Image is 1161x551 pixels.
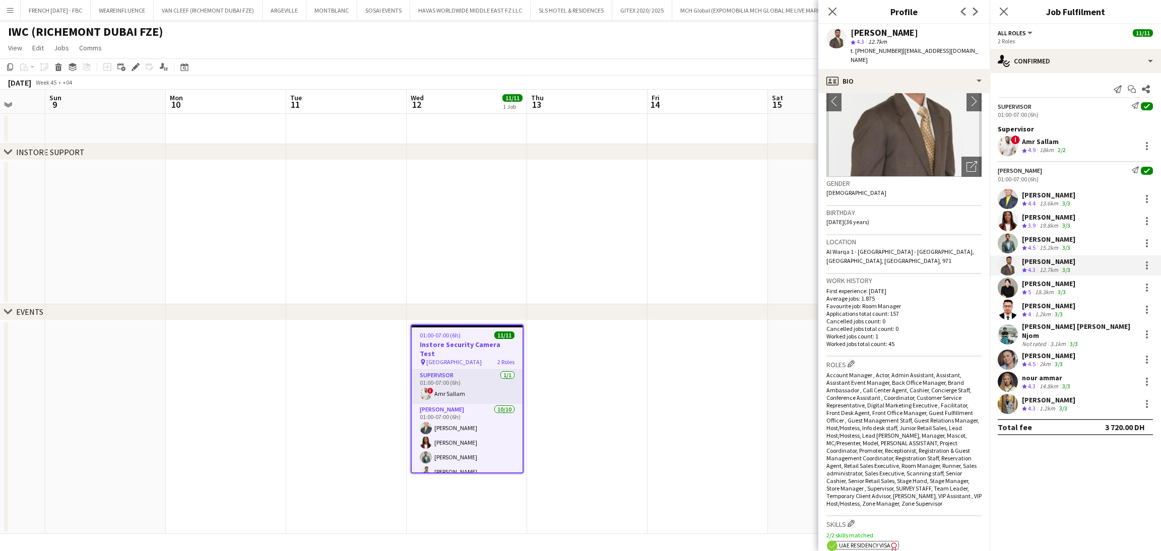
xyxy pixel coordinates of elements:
[33,79,58,86] span: Week 45
[426,358,482,366] span: [GEOGRAPHIC_DATA]
[1022,340,1048,348] div: Not rated
[531,1,612,20] button: SLS HOTEL & RESIDENCES
[4,41,26,54] a: View
[427,388,433,394] span: !
[998,29,1026,37] span: All roles
[851,28,918,37] div: [PERSON_NAME]
[998,103,1031,110] div: Supervisor
[826,287,982,295] p: First experience: [DATE]
[1062,266,1070,273] app-skills-label: 3/3
[411,324,524,473] app-job-card: 01:00-07:00 (6h)11/11Instore Security Camera Test [GEOGRAPHIC_DATA]2 RolesSupervisor1/101:00-07:0...
[1038,360,1053,369] div: 2km
[1028,244,1036,251] span: 4.5
[263,1,306,20] button: ARGEVILLE
[1038,222,1060,230] div: 19.8km
[91,1,154,20] button: WEAREINFLUENCE
[79,43,102,52] span: Comms
[1028,310,1031,318] span: 4
[857,38,864,45] span: 4.3
[1022,373,1072,382] div: nour ammar
[990,124,1161,133] div: Supervisor
[826,325,982,332] p: Cancelled jobs total count: 0
[1062,244,1070,251] app-skills-label: 3/3
[531,93,544,102] span: Thu
[170,93,183,102] span: Mon
[1022,137,1068,146] div: Amr Sallam
[50,41,73,54] a: Jobs
[1022,190,1075,199] div: [PERSON_NAME]
[826,218,869,226] span: [DATE] (36 years)
[1059,404,1067,412] app-skills-label: 3/3
[866,38,889,45] span: 12.7km
[1022,279,1075,288] div: [PERSON_NAME]
[1038,244,1060,252] div: 15.2km
[16,147,85,157] div: INSTORE SUPPORT
[1022,395,1075,404] div: [PERSON_NAME]
[998,175,1153,183] div: 01:00-07:00 (6h)
[1022,235,1075,244] div: [PERSON_NAME]
[48,99,61,110] span: 9
[851,47,978,63] span: | [EMAIL_ADDRESS][DOMAIN_NAME]
[8,78,31,88] div: [DATE]
[62,79,72,86] div: +04
[1070,340,1078,348] app-skills-label: 3/3
[494,331,514,339] span: 11/11
[1028,382,1036,390] span: 4.3
[826,531,982,539] p: 2/2 skills matched
[21,1,91,20] button: FRENCH [DATE] - FBC
[412,340,523,358] h3: Instore Security Camera Test
[1028,404,1036,412] span: 4.3
[1133,29,1153,37] span: 11/11
[826,359,982,369] h3: Roles
[1048,340,1068,348] div: 3.1km
[502,94,523,102] span: 11/11
[8,24,163,39] h1: IWC (RICHEMONT DUBAI FZE)
[530,99,544,110] span: 13
[1058,288,1066,296] app-skills-label: 3/3
[54,43,69,52] span: Jobs
[1022,301,1075,310] div: [PERSON_NAME]
[1022,213,1075,222] div: [PERSON_NAME]
[826,295,982,302] p: Average jobs: 1.875
[650,99,660,110] span: 14
[357,1,410,20] button: SOSAI EVENTS
[990,49,1161,73] div: Confirmed
[1028,146,1036,154] span: 4.9
[412,370,523,404] app-card-role: Supervisor1/101:00-07:00 (6h)!Amr Sallam
[497,358,514,366] span: 2 Roles
[1033,310,1053,319] div: 1.2km
[289,99,302,110] span: 11
[1062,199,1070,207] app-skills-label: 3/3
[998,111,1153,118] div: 01:00-07:00 (6h)
[503,103,522,110] div: 1 Job
[1105,422,1145,432] div: 3 720.00 DH
[826,310,982,317] p: Applications total count: 157
[1038,199,1060,208] div: 13.6km
[49,93,61,102] span: Sun
[826,237,982,246] h3: Location
[826,518,982,529] h3: Skills
[998,37,1153,45] div: 2 Roles
[75,41,106,54] a: Comms
[826,302,982,310] p: Favourite job: Room Manager
[770,99,783,110] span: 15
[32,43,44,52] span: Edit
[1022,322,1137,340] div: [PERSON_NAME] [PERSON_NAME] Njom
[1022,257,1075,266] div: [PERSON_NAME]
[826,371,982,507] span: Account Manager , Actor, Admin Assistant, Assistant, Assistant Event Manager, Back Office Manager...
[154,1,263,20] button: VAN CLEEF (RICHEMONT DUBAI FZE)
[1038,266,1060,274] div: 12.7km
[826,179,982,188] h3: Gender
[168,99,183,110] span: 10
[16,307,43,317] div: EVENTS
[1058,146,1066,154] app-skills-label: 2/2
[826,317,982,325] p: Cancelled jobs count: 0
[410,1,531,20] button: HAVAS WORLDWIDE MIDDLE EAST FZ LLC
[826,26,982,177] img: Crew avatar or photo
[826,340,982,348] p: Worked jobs total count: 45
[961,157,982,177] div: Open photos pop-in
[420,331,461,339] span: 01:00-07:00 (6h)
[998,167,1042,174] div: [PERSON_NAME]
[990,5,1161,18] h3: Job Fulfilment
